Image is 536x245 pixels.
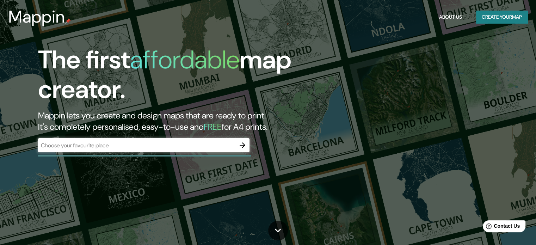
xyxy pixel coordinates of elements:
iframe: Help widget launcher [473,218,528,237]
h3: Mappin [8,7,65,27]
button: About Us [436,11,465,24]
input: Choose your favourite place [38,141,235,149]
h1: affordable [130,43,240,76]
img: mappin-pin [65,18,71,24]
button: Create yourmap [476,11,528,24]
h2: Mappin lets you create and design maps that are ready to print. It's completely personalised, eas... [38,110,306,133]
h5: FREE [204,121,222,132]
h1: The first map creator. [38,45,306,110]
